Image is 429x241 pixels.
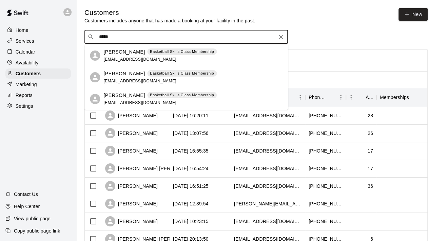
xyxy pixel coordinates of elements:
div: 2025-08-03 16:51:25 [173,183,209,189]
p: Customers [16,70,41,77]
div: Search customers by name or email [84,30,288,44]
p: Copy public page link [14,227,60,234]
div: Phone Number [305,88,346,107]
div: [PERSON_NAME] [PERSON_NAME] [105,163,199,174]
p: View public page [14,215,51,222]
div: ariel.rudland@gmail.com [234,218,302,225]
div: +16054160748 [309,147,343,154]
p: Home [16,27,28,34]
div: [PERSON_NAME] [105,146,158,156]
div: weilandbenbo@yahoo.com [234,165,302,172]
p: [PERSON_NAME] [103,70,145,77]
div: [PERSON_NAME] [105,128,158,138]
div: Email [231,88,305,107]
button: Sort [326,93,336,102]
a: Settings [5,101,71,111]
div: 17 [368,165,373,172]
div: Lennon Dietrich [90,94,100,104]
button: Sort [409,93,418,102]
div: zlittle13@yahoo.com [234,130,302,137]
p: Contact Us [14,191,38,198]
p: Calendar [16,48,35,55]
p: Customers includes anyone that has made a booking at your facility in the past. [84,17,255,24]
div: 2025-08-03 16:55:35 [173,147,209,154]
p: Marketing [16,81,37,88]
p: Basketball Skills Class Membership [150,71,214,76]
div: 2025-08-02 12:39:54 [173,200,209,207]
div: [PERSON_NAME] [105,111,158,121]
button: Menu [336,92,346,102]
span: [EMAIL_ADDRESS][DOMAIN_NAME] [103,79,176,83]
div: 2025-08-03 16:54:24 [173,165,209,172]
button: Menu [346,92,356,102]
a: Reports [5,90,71,100]
div: Andy Dietrich [90,51,100,61]
a: New [398,8,428,21]
div: 36 [368,183,373,189]
span: [EMAIL_ADDRESS][DOMAIN_NAME] [103,57,176,62]
div: [PERSON_NAME] [105,216,158,226]
div: +17209379248 [309,200,343,207]
div: +16055932595 [309,112,343,119]
div: +16058632159 [309,183,343,189]
h5: Customers [84,8,255,17]
div: 28 [368,112,373,119]
div: Phone Number [309,88,326,107]
div: 2025-08-07 13:07:56 [173,130,209,137]
div: Age [346,88,376,107]
div: uriahjennesse@gmail.com [234,147,302,154]
p: Basketball Skills Class Membership [150,49,214,55]
div: [PERSON_NAME] [105,181,158,191]
button: Menu [295,92,305,102]
a: Home [5,25,71,35]
div: danielle.dowell12@gmail.com [234,200,302,207]
div: +16059818290 [309,165,343,172]
div: Memberships [380,88,409,107]
div: 26 [368,130,373,137]
div: Phoenix Dietrich [90,72,100,82]
p: Settings [16,103,33,109]
div: 2025-08-17 16:20:11 [173,112,209,119]
a: Services [5,36,71,46]
a: Availability [5,58,71,68]
button: Clear [276,32,286,42]
div: +16057864816 [309,218,343,225]
a: Customers [5,68,71,79]
div: dghost2220@gmail.com [234,183,302,189]
p: [PERSON_NAME] [103,92,145,99]
span: [EMAIL_ADDRESS][DOMAIN_NAME] [103,100,176,105]
p: [PERSON_NAME] [103,48,145,56]
p: Help Center [14,203,40,210]
p: Reports [16,92,33,99]
a: Calendar [5,47,71,57]
a: Marketing [5,79,71,89]
div: Age [366,88,373,107]
div: [PERSON_NAME] [105,199,158,209]
div: +16055458330 [309,130,343,137]
button: Sort [356,93,366,102]
p: Services [16,38,34,44]
div: 2025-07-29 10:23:15 [173,218,209,225]
p: Basketball Skills Class Membership [150,92,214,98]
div: 17 [368,147,373,154]
div: bbissonette003@gmail.com [234,112,302,119]
p: Availability [16,59,39,66]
